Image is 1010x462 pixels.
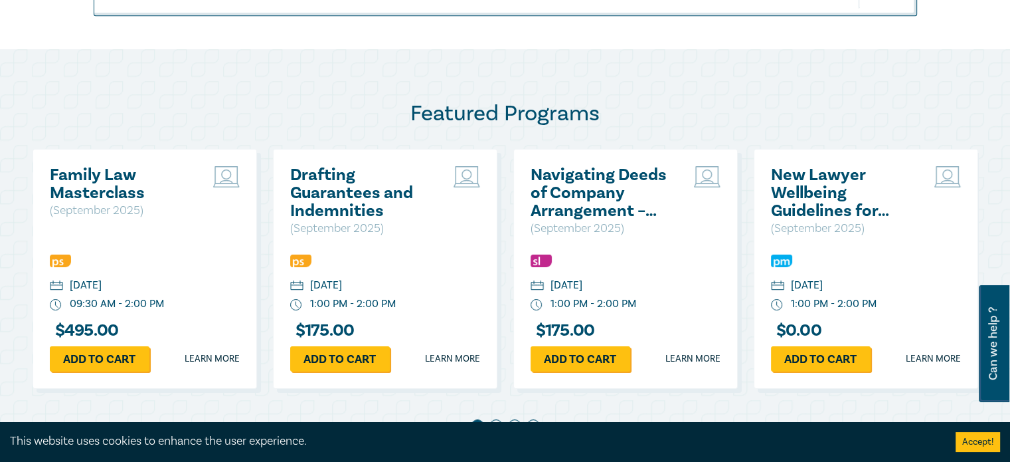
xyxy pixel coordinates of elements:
img: calendar [771,281,784,292]
img: watch [290,299,302,311]
p: ( September 2025 ) [771,220,914,237]
img: Live Stream [213,166,240,187]
div: [DATE] [70,278,102,293]
h3: $ 0.00 [771,322,821,340]
img: calendar [531,281,544,292]
h3: $ 175.00 [531,322,595,340]
a: Learn more [665,352,720,366]
img: Substantive Law [531,255,552,267]
div: [DATE] [550,278,582,293]
a: Learn more [906,352,961,366]
a: Add to cart [50,346,149,372]
div: 1:00 PM - 2:00 PM [791,296,877,312]
a: Add to cart [290,346,390,372]
a: Learn more [185,352,240,366]
a: Learn more [425,352,480,366]
img: Live Stream [694,166,720,187]
p: ( September 2025 ) [290,220,433,237]
img: calendar [50,281,63,292]
button: Accept cookies [956,432,1000,452]
div: 09:30 AM - 2:00 PM [70,296,164,312]
img: Professional Skills [290,255,311,267]
img: watch [50,299,62,311]
h2: Featured Programs [33,100,978,127]
div: 1:00 PM - 2:00 PM [550,296,636,312]
p: ( September 2025 ) [531,220,673,237]
div: This website uses cookies to enhance the user experience. [10,433,936,450]
a: Drafting Guarantees and Indemnities [290,166,433,220]
img: Practice Management & Business Skills [771,255,792,267]
a: Navigating Deeds of Company Arrangement – Strategy and Structure [531,166,673,220]
h3: $ 495.00 [50,322,119,340]
a: Family Law Masterclass [50,166,193,202]
a: New Lawyer Wellbeing Guidelines for Legal Workplaces [771,166,914,220]
div: [DATE] [791,278,823,293]
img: Live Stream [934,166,961,187]
h3: $ 175.00 [290,322,355,340]
img: Professional Skills [50,255,71,267]
span: Can we help ? [987,293,999,394]
img: calendar [290,281,303,292]
img: Live Stream [454,166,480,187]
img: watch [771,299,783,311]
p: ( September 2025 ) [50,202,193,219]
div: [DATE] [310,278,342,293]
a: Add to cart [771,346,871,372]
img: watch [531,299,543,311]
div: 1:00 PM - 2:00 PM [310,296,396,312]
a: Add to cart [531,346,630,372]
